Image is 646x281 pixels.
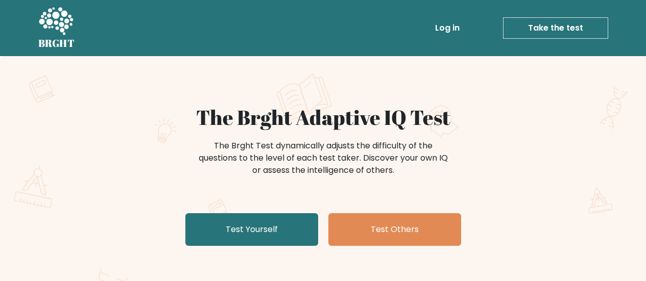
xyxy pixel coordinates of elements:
a: Test Yourself [185,213,318,246]
a: BRGHT [38,4,75,52]
div: The Brght Test dynamically adjusts the difficulty of the questions to the level of each test take... [196,140,451,176]
h5: BRGHT [38,37,75,49]
h1: The Brght Adaptive IQ Test [74,105,572,130]
a: Log in [431,18,464,38]
a: Test Others [328,213,461,246]
a: Take the test [503,17,608,39]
